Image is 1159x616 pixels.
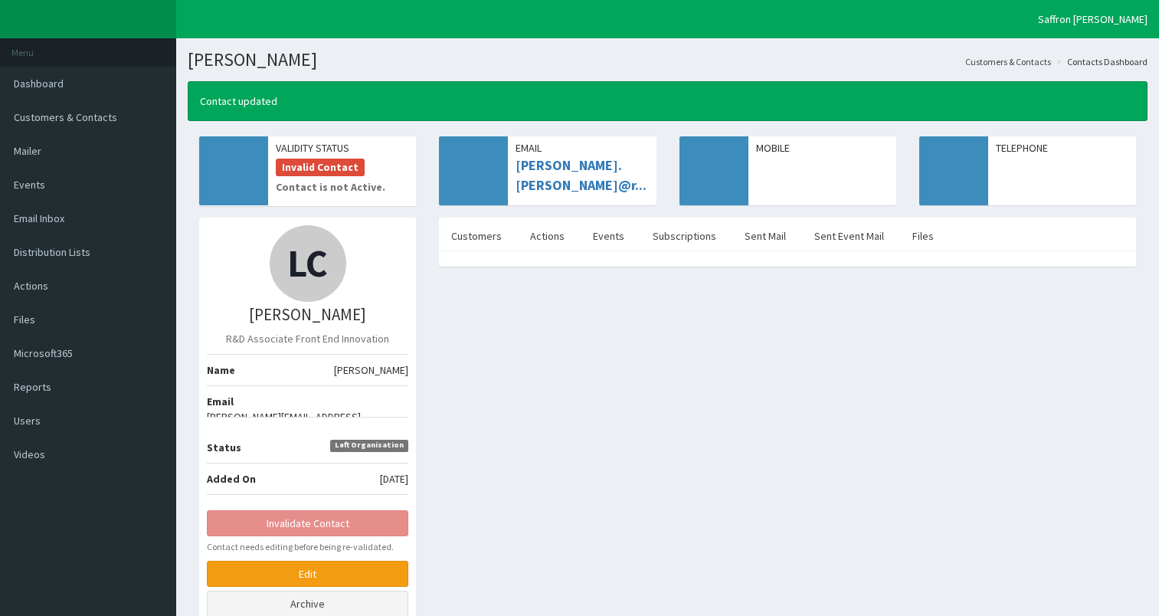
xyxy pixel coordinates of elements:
a: Edit [207,561,408,587]
b: Status [207,441,241,454]
a: Customers [439,220,514,252]
span: [PERSON_NAME] [334,362,408,378]
span: Dashboard [14,77,64,90]
b: Added On [207,472,256,486]
span: Telephone [996,140,1128,156]
span: Invalid Contact [276,159,365,177]
span: [PERSON_NAME][EMAIL_ADDRESS][PERSON_NAME][DOMAIN_NAME] [207,409,408,440]
b: Email [207,395,234,408]
small: Contact needs editing before being re-validated. [207,540,408,553]
span: Events [14,178,45,192]
a: Events [581,220,637,252]
span: Left Organisation [330,440,409,452]
span: Microsoft365 [14,346,73,360]
span: Reports [14,380,51,394]
span: Validity Status [276,140,408,156]
p: R&D Associate Front End Innovation [207,331,408,346]
span: Distribution Lists [14,245,90,259]
h1: [PERSON_NAME] [188,50,1148,70]
a: Actions [518,220,577,252]
span: Customers & Contacts [14,110,117,124]
small: Contact is not Active. [276,179,408,195]
b: Name [207,363,235,377]
span: Mobile [756,140,889,156]
li: Contacts Dashboard [1053,55,1148,68]
a: [PERSON_NAME].[PERSON_NAME]@r... [516,156,647,194]
a: Subscriptions [640,220,728,252]
span: Actions [14,279,48,293]
span: [DATE] [380,471,408,487]
h3: [PERSON_NAME] [207,306,408,323]
span: Videos [14,447,45,461]
a: Sent Event Mail [802,220,896,252]
span: Email [516,140,648,156]
span: Email Inbox [14,211,64,225]
div: Contact updated [188,81,1148,121]
a: Customers & Contacts [965,55,1051,68]
span: LC [287,239,328,287]
span: Users [14,414,41,428]
span: Saffron [PERSON_NAME] [1038,12,1148,26]
a: Sent Mail [732,220,798,252]
span: Mailer [14,144,41,158]
a: Files [900,220,946,252]
span: Files [14,313,35,326]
